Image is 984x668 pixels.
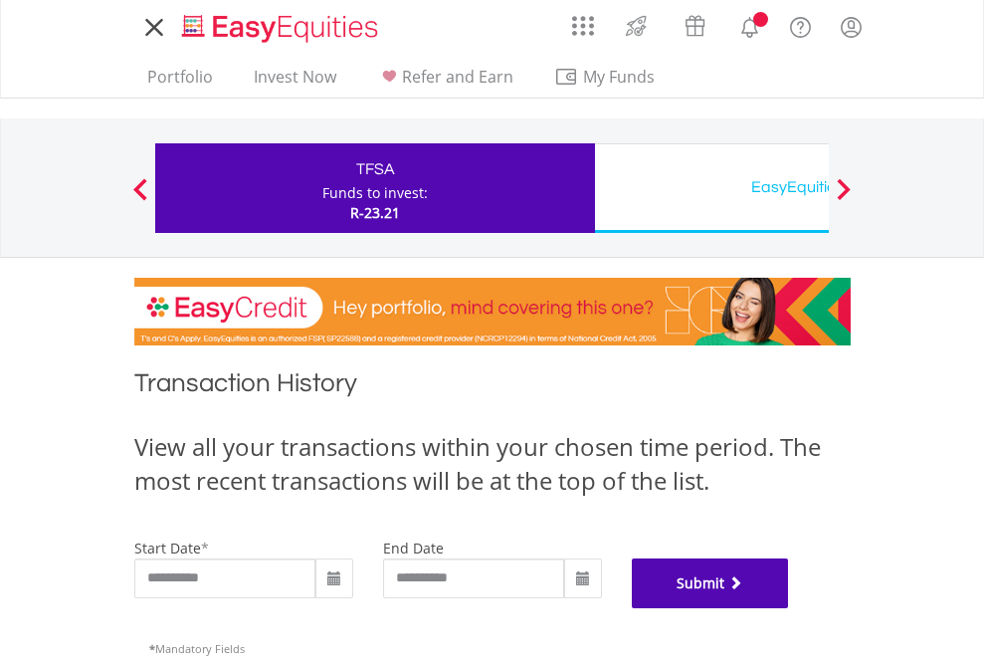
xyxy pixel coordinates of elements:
[679,10,711,42] img: vouchers-v2.svg
[322,183,428,203] div: Funds to invest:
[554,64,685,90] span: My Funds
[572,15,594,37] img: grid-menu-icon.svg
[559,5,607,37] a: AppsGrid
[174,5,386,45] a: Home page
[120,188,160,208] button: Previous
[134,365,851,410] h1: Transaction History
[775,5,826,45] a: FAQ's and Support
[350,203,400,222] span: R-23.21
[632,558,789,608] button: Submit
[134,430,851,499] div: View all your transactions within your chosen time period. The most recent transactions will be a...
[826,5,877,49] a: My Profile
[134,278,851,345] img: EasyCredit Promotion Banner
[134,539,201,557] label: start date
[369,67,521,98] a: Refer and Earn
[620,10,653,42] img: thrive-v2.svg
[402,66,513,88] span: Refer and Earn
[724,5,775,45] a: Notifications
[149,641,245,656] span: Mandatory Fields
[246,67,344,98] a: Invest Now
[824,188,864,208] button: Next
[139,67,221,98] a: Portfolio
[167,155,583,183] div: TFSA
[383,539,444,557] label: end date
[666,5,724,42] a: Vouchers
[178,12,386,45] img: EasyEquities_Logo.png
